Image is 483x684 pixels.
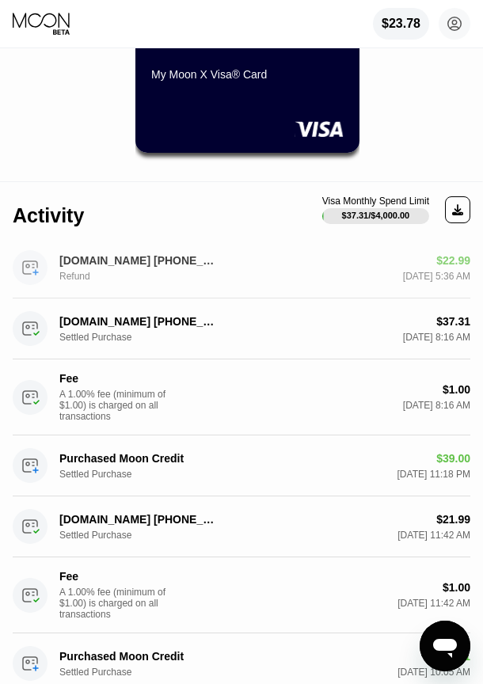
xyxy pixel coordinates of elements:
div: Fee [59,570,218,583]
div: FeeA 1.00% fee (minimum of $1.00) is charged on all transactions$1.00[DATE] 11:42 AM [13,557,470,633]
div: Purchased Moon Credit [59,452,218,465]
div: [DATE] 11:42 AM [397,530,470,541]
div: [DATE] 11:42 AM [397,598,470,609]
div: Purchased Moon Credit [59,650,218,663]
div: Settled Purchase [59,667,139,678]
div: $1.00 [443,581,470,594]
div: [DATE] 11:18 PM [397,469,470,480]
div: $23.78 [382,17,420,31]
div: $23.78 [373,8,429,40]
div: Activity [13,204,84,227]
div: [DOMAIN_NAME] [PHONE_NUMBER] US [59,315,218,328]
div: Settled Purchase [59,469,139,480]
div: $37.31 [436,315,470,328]
div: Settled Purchase [59,530,139,541]
div: Fee [59,372,218,385]
div: A 1.00% fee (minimum of $1.00) is charged on all transactions [59,389,178,422]
div: [DOMAIN_NAME] [PHONE_NUMBER] USSettled Purchase$37.31[DATE] 8:16 AM [13,298,470,359]
div: Settled Purchase [59,332,139,343]
div: $21.99 [436,513,470,526]
div: Visa Monthly Spend Limit$37.31/$4,000.00 [322,196,429,224]
div: My Moon X Visa® Card [151,68,344,81]
div: A 1.00% fee (minimum of $1.00) is charged on all transactions [59,587,178,620]
div: $1.00 [443,383,470,396]
div: Purchased Moon CreditSettled Purchase$39.00[DATE] 11:18 PM [13,435,470,496]
div: $39.00 [436,452,470,465]
div: [DOMAIN_NAME] [PHONE_NUMBER] USRefund$22.99[DATE] 5:36 AM [13,237,470,298]
div: Visa Monthly Spend Limit [322,196,429,207]
div: [DATE] 5:36 AM [403,271,470,282]
div: FeeA 1.00% fee (minimum of $1.00) is charged on all transactions$1.00[DATE] 8:16 AM [13,359,470,435]
div: [DATE] 8:16 AM [403,332,470,343]
div: [DOMAIN_NAME] [PHONE_NUMBER] USSettled Purchase$21.99[DATE] 11:42 AM [13,496,470,557]
div: Refund [59,271,139,282]
div: [DATE] 10:05 AM [397,667,470,678]
div: [DATE] 8:16 AM [403,400,470,411]
div: $23.78● ● ● ●2377My Moon X Visa® Card [135,11,359,153]
div: [DOMAIN_NAME] [PHONE_NUMBER] US [59,254,218,267]
div: $22.99 [436,254,470,267]
div: $37.31 / $4,000.00 [342,211,410,220]
div: [DOMAIN_NAME] [PHONE_NUMBER] US [59,513,218,526]
iframe: 启动消息传送窗口的按钮 [420,621,470,671]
